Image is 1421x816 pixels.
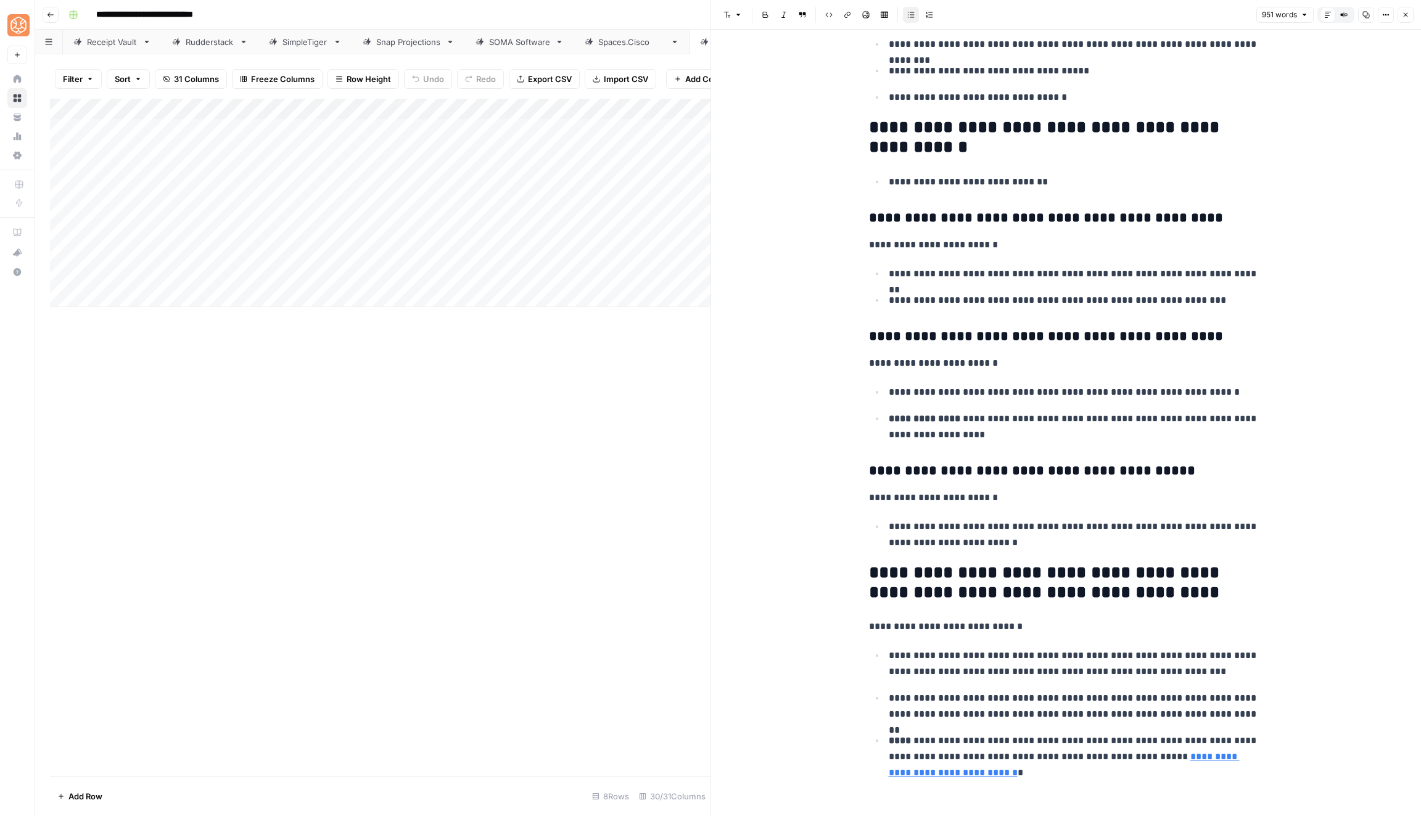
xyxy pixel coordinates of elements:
[7,14,30,36] img: SimpleTiger Logo
[115,73,131,85] span: Sort
[251,73,315,85] span: Freeze Columns
[174,73,219,85] span: 31 Columns
[604,73,648,85] span: Import CSV
[55,69,102,89] button: Filter
[7,10,27,41] button: Workspace: SimpleTiger
[423,73,444,85] span: Undo
[327,69,399,89] button: Row Height
[7,146,27,165] a: Settings
[598,36,665,48] div: [DOMAIN_NAME]
[376,36,441,48] div: Snap Projections
[87,36,138,48] div: Receipt Vault
[690,30,805,54] a: [DOMAIN_NAME]
[162,30,258,54] a: Rudderstack
[7,69,27,89] a: Home
[63,30,162,54] a: Receipt Vault
[666,69,741,89] button: Add Column
[1262,9,1297,20] span: 951 words
[634,786,710,806] div: 30/31 Columns
[352,30,465,54] a: Snap Projections
[258,30,352,54] a: SimpleTiger
[7,262,27,282] button: Help + Support
[476,73,496,85] span: Redo
[347,73,391,85] span: Row Height
[585,69,656,89] button: Import CSV
[7,242,27,262] button: What's new?
[186,36,234,48] div: Rudderstack
[685,73,733,85] span: Add Column
[7,126,27,146] a: Usage
[574,30,690,54] a: [DOMAIN_NAME]
[7,88,27,108] a: Browse
[1256,7,1314,23] button: 951 words
[68,790,102,802] span: Add Row
[107,69,150,89] button: Sort
[50,786,110,806] button: Add Row
[7,223,27,242] a: AirOps Academy
[465,30,574,54] a: SOMA Software
[587,786,634,806] div: 8 Rows
[404,69,452,89] button: Undo
[8,243,27,262] div: What's new?
[457,69,504,89] button: Redo
[509,69,580,89] button: Export CSV
[232,69,323,89] button: Freeze Columns
[155,69,227,89] button: 31 Columns
[282,36,328,48] div: SimpleTiger
[63,73,83,85] span: Filter
[528,73,572,85] span: Export CSV
[7,107,27,127] a: Your Data
[489,36,550,48] div: SOMA Software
